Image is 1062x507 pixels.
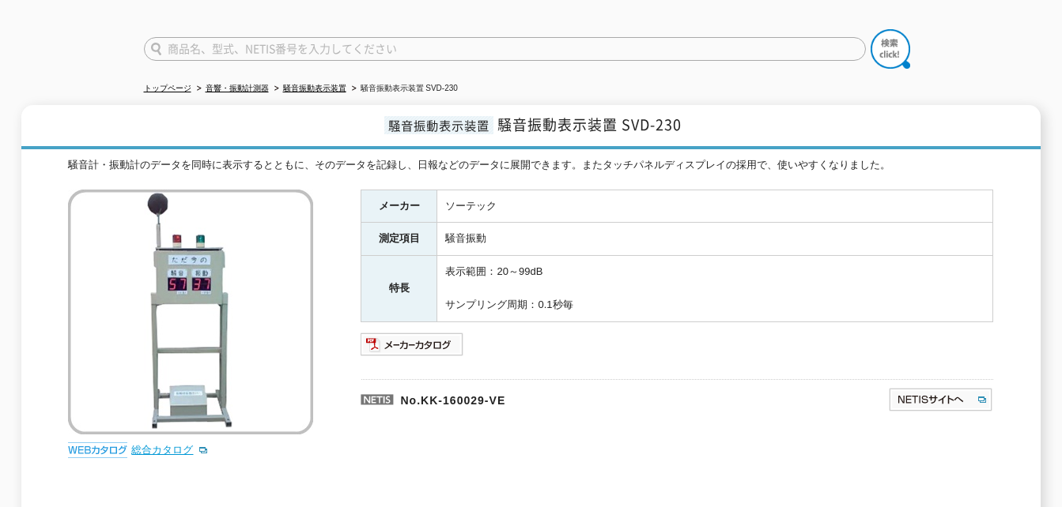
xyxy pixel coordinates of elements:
img: webカタログ [68,442,127,458]
a: トップページ [144,84,191,92]
a: 騒音振動表示装置 [283,84,346,92]
p: No.KK-160029-VE [361,379,735,417]
td: 表示範囲：20～99dB サンプリング周期：0.1秒毎 [437,256,993,321]
th: 測定項目 [361,223,437,256]
img: 騒音振動表示装置 SVD-230 [68,190,313,434]
span: 騒音振動表示装置 [384,116,493,134]
td: 騒音振動 [437,223,993,256]
span: 騒音振動表示装置 SVD-230 [497,114,682,135]
a: 総合カタログ [131,444,209,456]
img: メーカーカタログ [361,332,464,357]
img: NETISサイトへ [888,387,993,412]
th: メーカー [361,190,437,223]
td: ソーテック [437,190,993,223]
a: メーカーカタログ [361,342,464,354]
th: 特長 [361,256,437,321]
img: btn_search.png [871,29,910,69]
input: 商品名、型式、NETIS番号を入力してください [144,37,866,61]
a: 音響・振動計測器 [206,84,269,92]
div: 騒音計・振動計のデータを同時に表示するとともに、そのデータを記録し、日報などのデータに展開できます。またタッチパネルディスプレイの採用で、使いやすくなりました。 [68,157,993,174]
li: 騒音振動表示装置 SVD-230 [349,81,458,97]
